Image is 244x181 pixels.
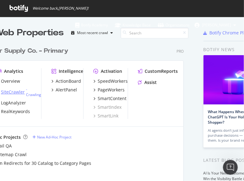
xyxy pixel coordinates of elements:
[1,100,26,106] div: LogAnalyzer
[1,89,25,95] div: SiteCrawler
[98,95,126,102] div: SmartContent
[75,17,108,33] a: Botify Academy
[4,68,23,74] div: Analytics
[51,87,77,93] a: AlertPanel
[93,95,126,102] a: SmartContent
[223,160,238,175] iframe: Intercom live chat
[115,17,151,33] a: Knowledge Base
[202,22,231,28] span: Sara Hall
[138,79,157,86] a: Assist
[37,135,71,140] div: New Ad-Hoc Project
[77,31,108,35] div: Most recent crawl
[138,68,178,74] a: CustomReports
[158,17,190,33] a: Organizations
[26,92,41,97] a: Crawling
[51,78,81,84] a: ActionBoard
[190,20,241,30] button: [PERSON_NAME]
[59,68,83,74] div: Intelligence
[56,78,81,84] div: ActionBoard
[177,49,184,54] div: Pro
[26,87,41,97] div: -
[93,78,128,84] a: SpeedWorkers
[145,68,178,74] div: CustomReports
[98,87,125,93] div: PageWorkers
[98,78,128,84] div: SpeedWorkers
[93,104,122,110] a: SmartIndex
[101,68,122,74] div: Activation
[56,87,77,93] div: AlertPanel
[32,135,71,140] a: New Ad-Hoc Project
[158,22,190,28] div: Organizations
[32,6,88,11] span: Welcome back, [PERSON_NAME] !
[93,113,118,119] a: SmartLink
[144,79,157,86] div: Assist
[93,87,125,93] a: PageWorkers
[1,78,20,84] div: Overview
[115,22,151,28] div: Knowledge Base
[1,108,30,115] div: RealKeywords
[75,22,108,28] div: Botify Academy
